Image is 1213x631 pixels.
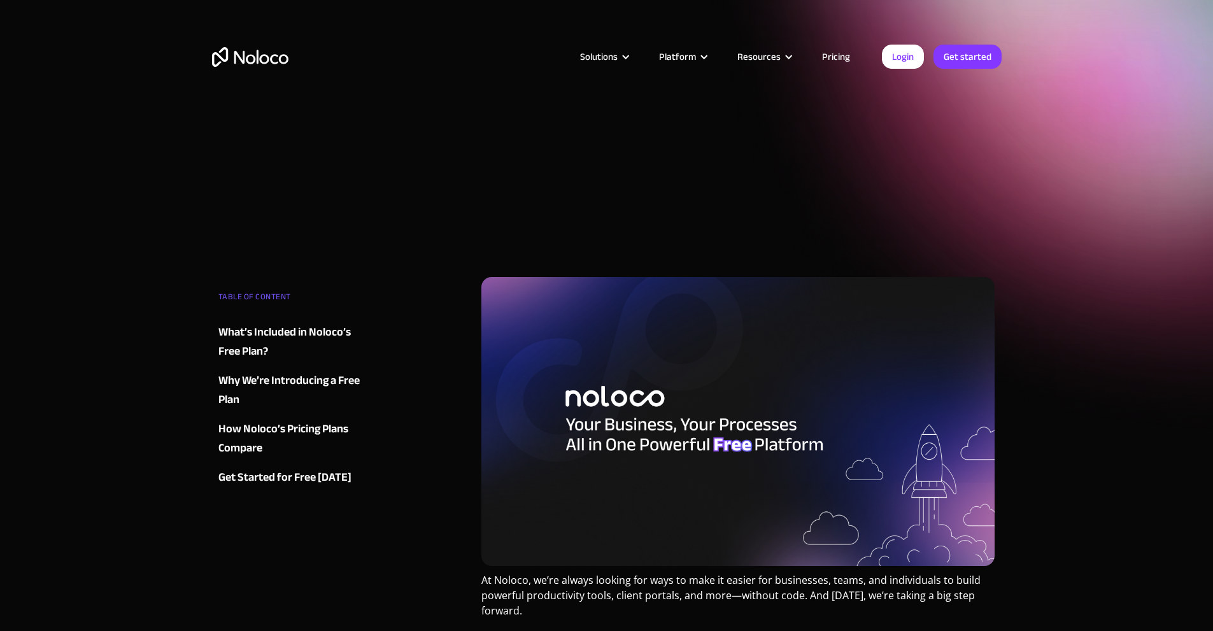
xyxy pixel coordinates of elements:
[643,48,721,65] div: Platform
[218,468,372,487] a: Get Started for Free [DATE]
[218,420,372,458] a: How Noloco’s Pricing Plans Compare
[659,48,696,65] div: Platform
[806,48,866,65] a: Pricing
[580,48,618,65] div: Solutions
[218,287,372,313] div: TABLE OF CONTENT
[933,45,1002,69] a: Get started
[721,48,806,65] div: Resources
[212,47,288,67] a: home
[218,371,372,409] a: Why We’re Introducing a Free Plan
[737,48,781,65] div: Resources
[218,468,351,487] div: Get Started for Free [DATE]
[218,323,372,361] a: What’s Included in Noloco’s Free Plan?
[882,45,924,69] a: Login
[481,572,995,628] p: At Noloco, we’re always looking for ways to make it easier for businesses, teams, and individuals...
[564,48,643,65] div: Solutions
